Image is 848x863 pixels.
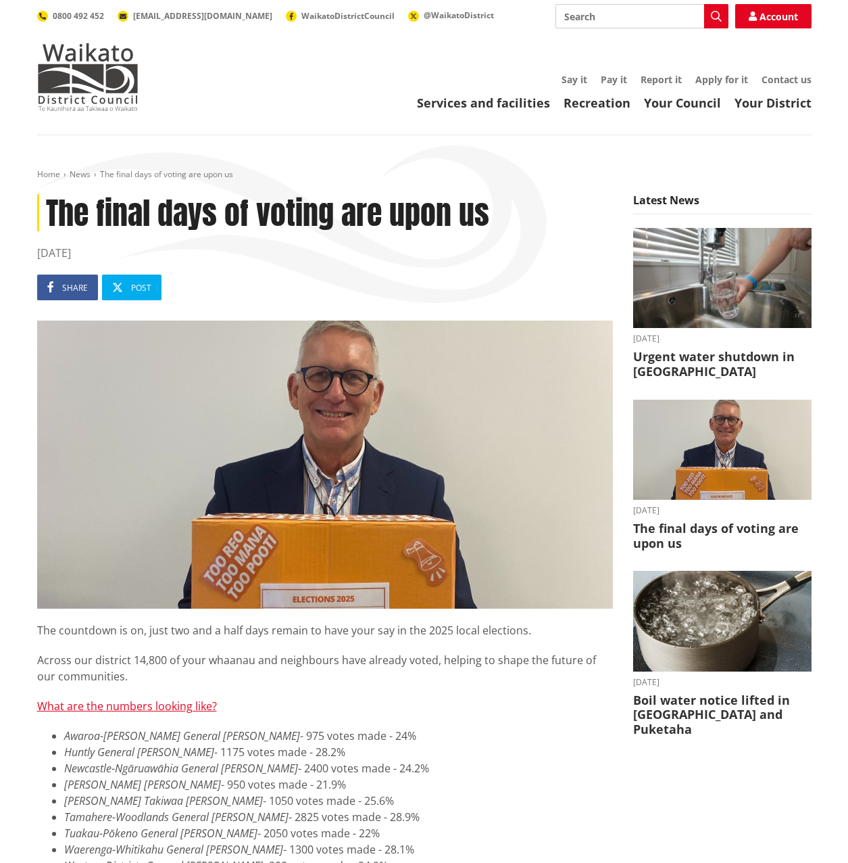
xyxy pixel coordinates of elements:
a: Say it [562,73,587,86]
li: - 1175 votes made - 28.2% [64,744,613,760]
span: @WaikatoDistrict [424,9,494,21]
span: Share [62,282,88,294]
a: Pay it [601,73,627,86]
h3: The final days of voting are upon us [633,521,812,551]
span: The final days of voting are upon us [100,168,233,180]
input: Search input [555,4,728,28]
li: - 1300 votes made - 28.1% [64,841,613,858]
em: Tamahere-Woodlands General [PERSON_NAME] [64,810,289,824]
time: [DATE] [633,678,812,686]
li: - 975 votes made - 24% [64,728,613,744]
em: Newcastle-Ngāruawāhia General [PERSON_NAME] [64,761,298,776]
time: [DATE] [633,507,812,515]
time: [DATE] [633,335,812,343]
a: WaikatoDistrictCouncil [286,10,395,22]
a: Your Council [644,95,721,111]
li: - 2050 votes made - 22% [64,825,613,841]
a: [EMAIL_ADDRESS][DOMAIN_NAME] [118,10,272,22]
span: [EMAIL_ADDRESS][DOMAIN_NAME] [133,10,272,22]
img: Waikato District Council - Te Kaunihera aa Takiwaa o Waikato [37,43,139,111]
h1: The final days of voting are upon us [37,194,613,231]
a: boil water notice gordonton puketaha [DATE] Boil water notice lifted in [GEOGRAPHIC_DATA] and Puk... [633,571,812,737]
p: Across our district 14,800 of your whaanau and neighbours have already voted, helping to shape th... [37,652,613,684]
a: Post [102,275,161,300]
h5: Latest News [633,194,812,214]
span: Post [131,282,151,294]
nav: breadcrumb [37,169,812,181]
a: What are the numbers looking like? [37,699,217,714]
li: - 1050 votes made - 25.6% [64,793,613,809]
img: boil water notice [633,571,812,672]
a: Home [37,168,60,180]
a: Contact us [762,73,812,86]
a: [DATE] Urgent water shutdown in [GEOGRAPHIC_DATA] [633,228,812,379]
h3: Urgent water shutdown in [GEOGRAPHIC_DATA] [633,350,812,379]
em: [PERSON_NAME] [PERSON_NAME] [64,777,221,792]
em: [PERSON_NAME] Takiwaa [PERSON_NAME] [64,793,263,808]
em: Huntly General [PERSON_NAME] [64,745,214,760]
a: [DATE] The final days of voting are upon us [633,400,812,551]
span: WaikatoDistrictCouncil [301,10,395,22]
img: Craig Hobbs editorial elections [633,400,812,500]
li: - 2400 votes made - 24.2% [64,760,613,776]
a: Your District [734,95,812,111]
a: 0800 492 452 [37,10,104,22]
a: News [70,168,91,180]
a: @WaikatoDistrict [408,9,494,21]
a: Recreation [564,95,630,111]
a: Services and facilities [417,95,550,111]
a: Report it [641,73,682,86]
em: Tuakau-Pōkeno General [PERSON_NAME] [64,826,257,841]
li: - 950 votes made - 21.9% [64,776,613,793]
em: Waerenga-Whitikahu General [PERSON_NAME] [64,842,283,857]
time: [DATE] [37,245,613,261]
h3: Boil water notice lifted in [GEOGRAPHIC_DATA] and Puketaha [633,693,812,737]
p: The countdown is on, just two and a half days remain to have your say in the 2025 local elections. [37,622,613,638]
em: Awaroa-[PERSON_NAME] General [PERSON_NAME] [64,728,300,743]
a: Share [37,275,98,300]
img: water image [633,228,812,329]
li: - 2825 votes made - 28.9% [64,809,613,825]
a: Account [735,4,812,28]
a: Apply for it [695,73,748,86]
span: 0800 492 452 [53,10,104,22]
img: Craig Hobbs editorial elections [37,321,613,609]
